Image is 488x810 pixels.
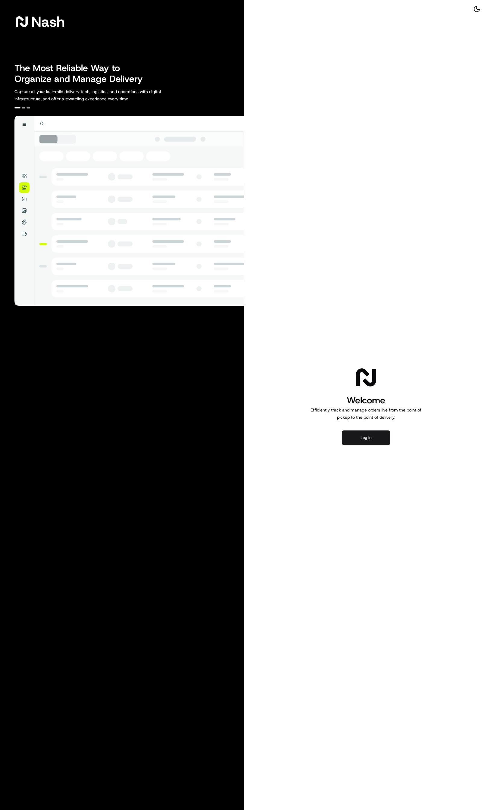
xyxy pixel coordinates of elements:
p: Efficiently track and manage orders live from the point of pickup to the point of delivery. [308,406,424,421]
p: Capture all your last-mile delivery tech, logistics, and operations with digital infrastructure, ... [14,88,188,102]
img: illustration [14,116,244,306]
button: Log in [342,430,390,445]
h1: Welcome [308,394,424,406]
span: Nash [31,16,65,28]
h2: The Most Reliable Way to Organize and Manage Delivery [14,63,149,84]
